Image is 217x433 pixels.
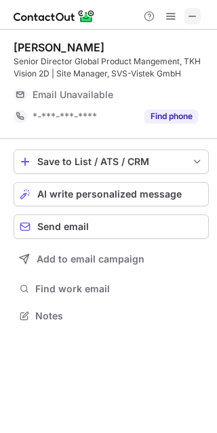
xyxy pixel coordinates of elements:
span: Email Unavailable [33,89,113,101]
div: [PERSON_NAME] [14,41,104,54]
span: Add to email campaign [37,254,144,265]
button: Reveal Button [144,110,198,123]
button: save-profile-one-click [14,150,209,174]
span: AI write personalized message [37,189,182,200]
button: AI write personalized message [14,182,209,206]
span: Notes [35,310,203,322]
button: Send email [14,214,209,239]
span: Send email [37,221,89,232]
img: ContactOut v5.3.10 [14,8,95,24]
button: Notes [14,306,209,325]
button: Add to email campaign [14,247,209,271]
div: Senior Director Global Product Mangement, TKH Vision 2D | Site Manager, SVS-Vistek GmbH [14,55,209,80]
button: Find work email [14,279,209,298]
div: Save to List / ATS / CRM [37,156,185,167]
span: Find work email [35,283,203,295]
